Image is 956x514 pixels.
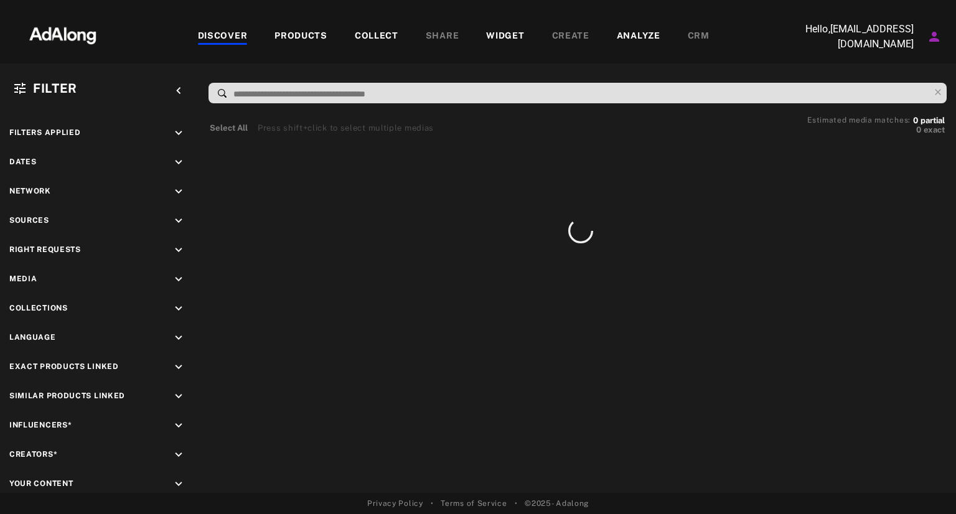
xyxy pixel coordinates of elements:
[9,421,72,429] span: Influencers*
[552,29,589,44] div: CREATE
[172,302,185,315] i: keyboard_arrow_down
[172,390,185,403] i: keyboard_arrow_down
[431,498,434,509] span: •
[924,26,945,47] button: Account settings
[688,29,710,44] div: CRM
[525,498,589,509] span: © 2025 - Adalong
[172,84,185,98] i: keyboard_arrow_left
[172,126,185,140] i: keyboard_arrow_down
[807,116,911,124] span: Estimated media matches:
[441,498,507,509] a: Terms of Service
[172,156,185,169] i: keyboard_arrow_down
[9,216,49,225] span: Sources
[355,29,398,44] div: COLLECT
[617,29,660,44] div: ANALYZE
[9,157,37,166] span: Dates
[9,274,37,283] span: Media
[198,29,248,44] div: DISCOVER
[486,29,524,44] div: WIDGET
[8,16,118,53] img: 63233d7d88ed69de3c212112c67096b6.png
[9,391,125,400] span: Similar Products Linked
[33,81,77,96] span: Filter
[515,498,518,509] span: •
[913,118,945,124] button: 0partial
[789,22,914,52] p: Hello, [EMAIL_ADDRESS][DOMAIN_NAME]
[172,419,185,432] i: keyboard_arrow_down
[807,124,945,136] button: 0exact
[172,331,185,345] i: keyboard_arrow_down
[916,125,921,134] span: 0
[9,479,73,488] span: Your Content
[9,187,51,195] span: Network
[258,122,434,134] div: Press shift+click to select multiple medias
[426,29,459,44] div: SHARE
[9,245,81,254] span: Right Requests
[210,122,248,134] button: Select All
[172,185,185,199] i: keyboard_arrow_down
[9,450,57,459] span: Creators*
[367,498,423,509] a: Privacy Policy
[9,333,56,342] span: Language
[172,448,185,462] i: keyboard_arrow_down
[9,128,81,137] span: Filters applied
[172,214,185,228] i: keyboard_arrow_down
[172,477,185,491] i: keyboard_arrow_down
[274,29,327,44] div: PRODUCTS
[172,360,185,374] i: keyboard_arrow_down
[172,273,185,286] i: keyboard_arrow_down
[913,116,918,125] span: 0
[172,243,185,257] i: keyboard_arrow_down
[9,362,119,371] span: Exact Products Linked
[9,304,68,312] span: Collections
